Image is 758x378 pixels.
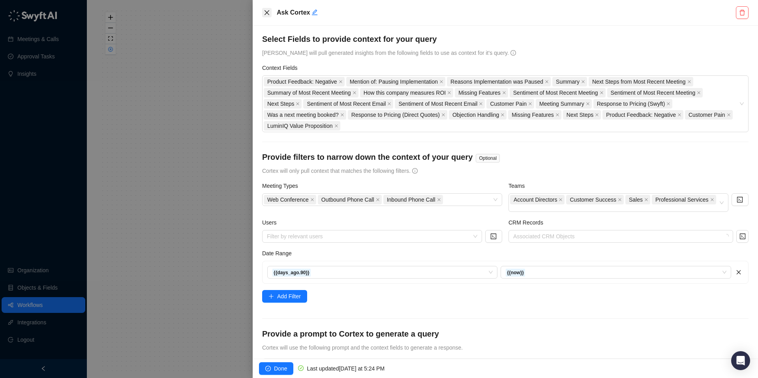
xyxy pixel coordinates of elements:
span: Customer Pain [685,110,733,120]
span: code [490,233,497,240]
span: close [310,198,314,202]
span: Account Directors [514,195,557,204]
span: Summary of Most Recent Meeting [264,88,358,97]
span: Response to Pricing (Direct Quotes) [348,110,447,120]
span: close [447,91,451,95]
span: Sentiment of Most Recent Email [395,99,485,109]
span: Cortex will only pull context that matches the following filters. [262,168,412,174]
span: Missing Features [458,88,501,97]
span: close [644,198,648,202]
span: close [600,91,604,95]
label: Date Range [262,249,297,258]
span: How this company measures ROI [360,88,454,97]
span: close [441,113,445,117]
span: Was a next meeting booked? [264,110,346,120]
span: close [727,113,731,117]
span: close [387,102,391,106]
span: Next Steps from Most Recent Meeting [589,77,693,86]
span: Response to Pricing (Swyft) [593,99,673,109]
label: Users [262,218,282,227]
span: Sentiment of Most Recent Meeting [611,88,696,97]
span: Missing Features [512,110,554,119]
span: close [687,80,691,84]
span: Product Feedback: Negative [606,110,676,119]
span: Meeting Summary [539,99,584,108]
span: Cortex will use the following prompt and the context fields to generate a response. [262,344,463,351]
span: Response to Pricing (Swyft) [597,99,665,108]
span: Customer Pain [490,99,527,108]
span: Mention of: Pausing Implementation [350,77,438,86]
span: Add Filter [277,292,301,301]
span: edit [311,9,318,15]
span: Professional Services [652,195,716,204]
span: close [376,198,380,202]
span: Reasons Implementation was Paused [447,77,551,86]
h4: Provide filters to narrow down the context of your query [262,152,473,163]
span: Sentiment of Most Recent Meeting [513,88,598,97]
span: Inbound Phone Call [383,195,443,204]
span: Next Steps from Most Recent Meeting [592,77,686,86]
span: LuminIQ Value Proposition [267,122,333,130]
span: Objection Handling [449,110,507,120]
span: close [264,9,270,16]
span: Summary [552,77,587,86]
span: How this company measures ROI [364,88,446,97]
span: Next Steps [567,110,593,119]
span: close [501,113,505,117]
span: Web Conference [267,195,309,204]
div: Open Intercom Messenger [731,351,750,370]
span: close [595,113,599,117]
span: plus [268,294,274,299]
span: Professional Services [655,195,709,204]
span: Summary [556,77,580,86]
span: Product Feedback: Negative [264,77,345,86]
span: Customer Success [566,195,623,204]
span: close [736,269,741,275]
button: Done [259,362,293,375]
span: code [739,233,746,240]
span: Outbound Phone Call [318,195,382,204]
span: Next Steps [267,99,294,108]
span: delete [739,9,745,16]
span: close [581,80,585,84]
span: close [710,198,714,202]
span: close [586,102,590,106]
h4: Provide a prompt to Cortex to generate a query [262,328,749,339]
span: Outbound Phone Call [321,195,374,204]
strong: {{days_ago.90}} [274,270,310,275]
span: Objection Handling [452,110,499,119]
span: Sales [629,195,643,204]
span: Sentiment of Most Recent Meeting [607,88,703,97]
span: Sentiment of Most Recent Email [307,99,386,108]
span: loading [724,234,729,239]
label: CRM Records [508,218,549,227]
span: close [555,113,559,117]
span: close [437,198,441,202]
span: Last updated [DATE] at 5:24 PM [307,365,385,372]
span: check-circle [298,365,304,371]
span: close [528,102,532,106]
span: check-circle [265,366,271,371]
span: Inbound Phone Call [387,195,435,204]
span: close [502,91,506,95]
button: Add Filter [262,290,307,303]
span: [PERSON_NAME] will pull generated insights from the following fields to use as context for it's q... [262,50,510,56]
span: Customer Pain [689,110,725,119]
span: close [296,102,300,106]
span: Product Feedback: Negative [602,110,683,120]
label: Context Fields [262,64,303,72]
span: Account Directors [510,195,565,204]
strong: {{now}} [507,270,524,275]
span: close [618,198,622,202]
span: Meeting Summary [536,99,592,109]
label: Teams [508,182,530,190]
span: close [479,102,483,106]
span: Response to Pricing (Direct Quotes) [351,110,440,119]
span: Product Feedback: Negative [267,77,337,86]
span: Mention of: Pausing Implementation [346,77,445,86]
label: Meeting Types [262,182,304,190]
span: Web Conference [264,195,316,204]
span: Done [274,364,287,373]
span: Missing Features [508,110,561,120]
span: close [353,91,356,95]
